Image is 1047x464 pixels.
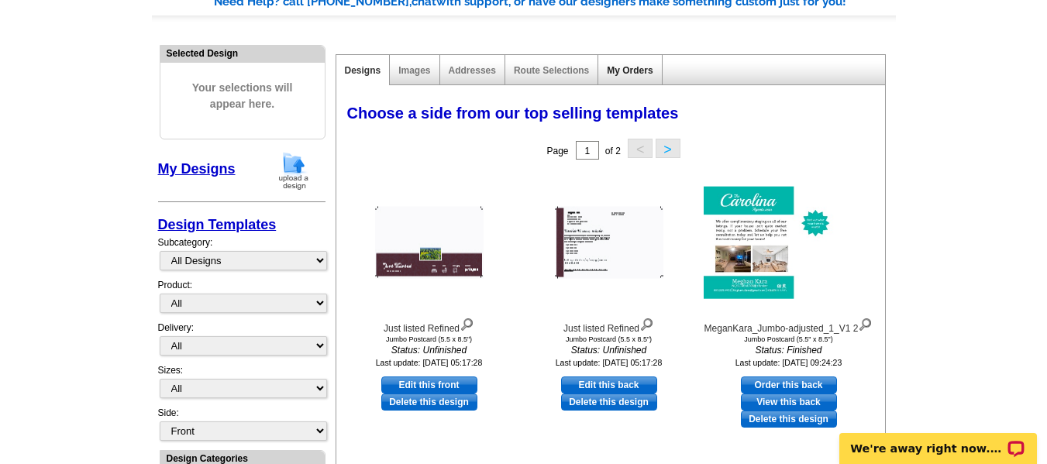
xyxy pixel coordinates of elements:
[639,314,654,332] img: view design details
[381,376,477,394] a: use this design
[344,335,515,343] div: Jumbo Postcard (5.5 x 8.5")
[449,65,496,76] a: Addresses
[704,335,874,343] div: Jumbo Postcard (5.5" x 8.5")
[398,65,430,76] a: Images
[381,394,477,411] a: Delete this design
[345,65,381,76] a: Designs
[555,207,663,279] img: Just listed Refined
[344,314,515,335] div: Just listed Refined
[158,406,325,442] div: Side:
[158,278,325,321] div: Product:
[741,411,837,428] a: Delete this design
[172,64,313,128] span: Your selections will appear here.
[561,394,657,411] a: Delete this design
[704,314,874,335] div: MeganKara_Jumbo-adjusted_1_V1 2
[741,394,837,411] a: View this back
[524,343,694,357] i: Status: Unfinished
[628,139,653,158] button: <
[347,105,679,122] span: Choose a side from our top selling templates
[344,343,515,357] i: Status: Unfinished
[274,151,314,191] img: upload-design
[546,146,568,156] span: Page
[556,358,663,367] small: Last update: [DATE] 05:17:28
[741,376,837,394] a: use this design
[605,146,621,156] span: of 2
[704,343,874,357] i: Status: Finished
[158,161,236,177] a: My Designs
[514,65,589,76] a: Route Selections
[460,314,474,332] img: view design details
[160,46,325,60] div: Selected Design
[158,217,277,232] a: Design Templates
[704,187,874,299] img: MeganKara_Jumbo-adjusted_1_V1 2
[524,314,694,335] div: Just listed Refined
[158,321,325,363] div: Delivery:
[829,415,1047,464] iframe: LiveChat chat widget
[858,314,873,332] img: view design details
[375,207,484,279] img: Just listed Refined
[376,358,483,367] small: Last update: [DATE] 05:17:28
[158,363,325,406] div: Sizes:
[735,358,842,367] small: Last update: [DATE] 09:24:23
[158,235,325,278] div: Subcategory:
[524,335,694,343] div: Jumbo Postcard (5.5 x 8.5")
[561,376,657,394] a: use this design
[656,139,680,158] button: >
[607,65,653,76] a: My Orders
